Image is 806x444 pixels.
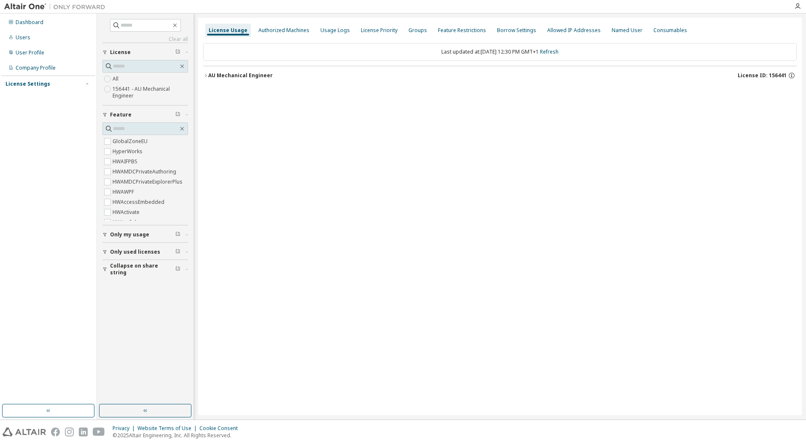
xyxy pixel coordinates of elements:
[113,197,166,207] label: HWAccessEmbedded
[738,72,787,79] span: License ID: 156441
[203,43,797,61] div: Last updated at: [DATE] 12:30 PM GMT+1
[438,27,486,34] div: Feature Restrictions
[93,428,105,436] img: youtube.svg
[65,428,74,436] img: instagram.svg
[361,27,398,34] div: License Priority
[16,65,56,71] div: Company Profile
[51,428,60,436] img: facebook.svg
[175,266,180,273] span: Clear filter
[102,106,188,124] button: Feature
[113,74,120,84] label: All
[16,34,30,41] div: Users
[102,225,188,244] button: Only my usage
[16,49,44,56] div: User Profile
[137,425,199,432] div: Website Terms of Use
[113,136,149,146] label: GlobalZoneEU
[5,81,50,87] div: License Settings
[110,111,132,118] span: Feature
[79,428,88,436] img: linkedin.svg
[113,217,140,227] label: HWAcufwh
[547,27,601,34] div: Allowed IP Addresses
[3,428,46,436] img: altair_logo.svg
[203,66,797,85] button: AU Mechanical EngineerLicense ID: 156441
[258,27,309,34] div: Authorized Machines
[175,231,180,238] span: Clear filter
[110,263,175,276] span: Collapse on share string
[408,27,427,34] div: Groups
[497,27,536,34] div: Borrow Settings
[102,43,188,62] button: License
[4,3,110,11] img: Altair One
[113,146,144,157] label: HyperWorks
[113,425,137,432] div: Privacy
[110,249,160,255] span: Only used licenses
[102,243,188,261] button: Only used licenses
[113,157,139,167] label: HWAIFPBS
[102,260,188,279] button: Collapse on share string
[612,27,642,34] div: Named User
[113,177,184,187] label: HWAMDCPrivateExplorerPlus
[175,49,180,56] span: Clear filter
[110,49,131,56] span: License
[175,111,180,118] span: Clear filter
[113,84,188,101] label: 156441 - AU Mechanical Engineer
[113,432,243,439] p: © 2025 Altair Engineering, Inc. All Rights Reserved.
[113,187,136,197] label: HWAWPF
[113,167,178,177] label: HWAMDCPrivateAuthoring
[653,27,687,34] div: Consumables
[209,27,247,34] div: License Usage
[540,48,559,55] a: Refresh
[16,19,43,26] div: Dashboard
[113,207,141,217] label: HWActivate
[102,36,188,43] a: Clear all
[320,27,350,34] div: Usage Logs
[110,231,149,238] span: Only my usage
[175,249,180,255] span: Clear filter
[199,425,243,432] div: Cookie Consent
[208,72,273,79] div: AU Mechanical Engineer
